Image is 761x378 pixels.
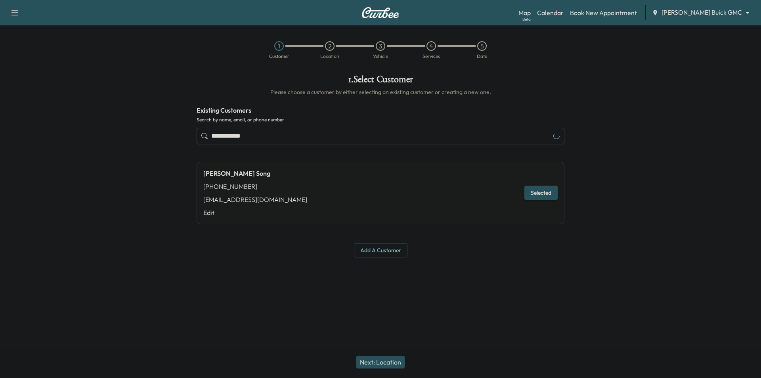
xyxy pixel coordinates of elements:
button: Next: Location [356,356,405,368]
div: [EMAIL_ADDRESS][DOMAIN_NAME] [203,195,307,204]
div: [PERSON_NAME] Song [203,169,307,178]
a: Edit [203,208,307,217]
div: Beta [522,16,531,22]
h4: Existing Customers [197,106,564,115]
div: 1 [274,41,284,51]
div: 5 [477,41,487,51]
span: [PERSON_NAME] Buick GMC [662,8,742,17]
div: Date [477,54,487,59]
a: Book New Appointment [570,8,637,17]
div: 2 [325,41,335,51]
div: Customer [269,54,289,59]
div: Vehicle [373,54,388,59]
a: MapBeta [518,8,531,17]
div: [PHONE_NUMBER] [203,182,307,191]
label: Search by name, email, or phone number [197,117,564,123]
div: Location [320,54,339,59]
h6: Please choose a customer by either selecting an existing customer or creating a new one. [197,88,564,96]
h1: 1 . Select Customer [197,75,564,88]
div: 3 [376,41,385,51]
div: 4 [426,41,436,51]
div: Services [423,54,440,59]
button: Selected [524,186,558,200]
img: Curbee Logo [361,7,400,18]
button: Add a customer [354,243,407,258]
a: Calendar [537,8,564,17]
